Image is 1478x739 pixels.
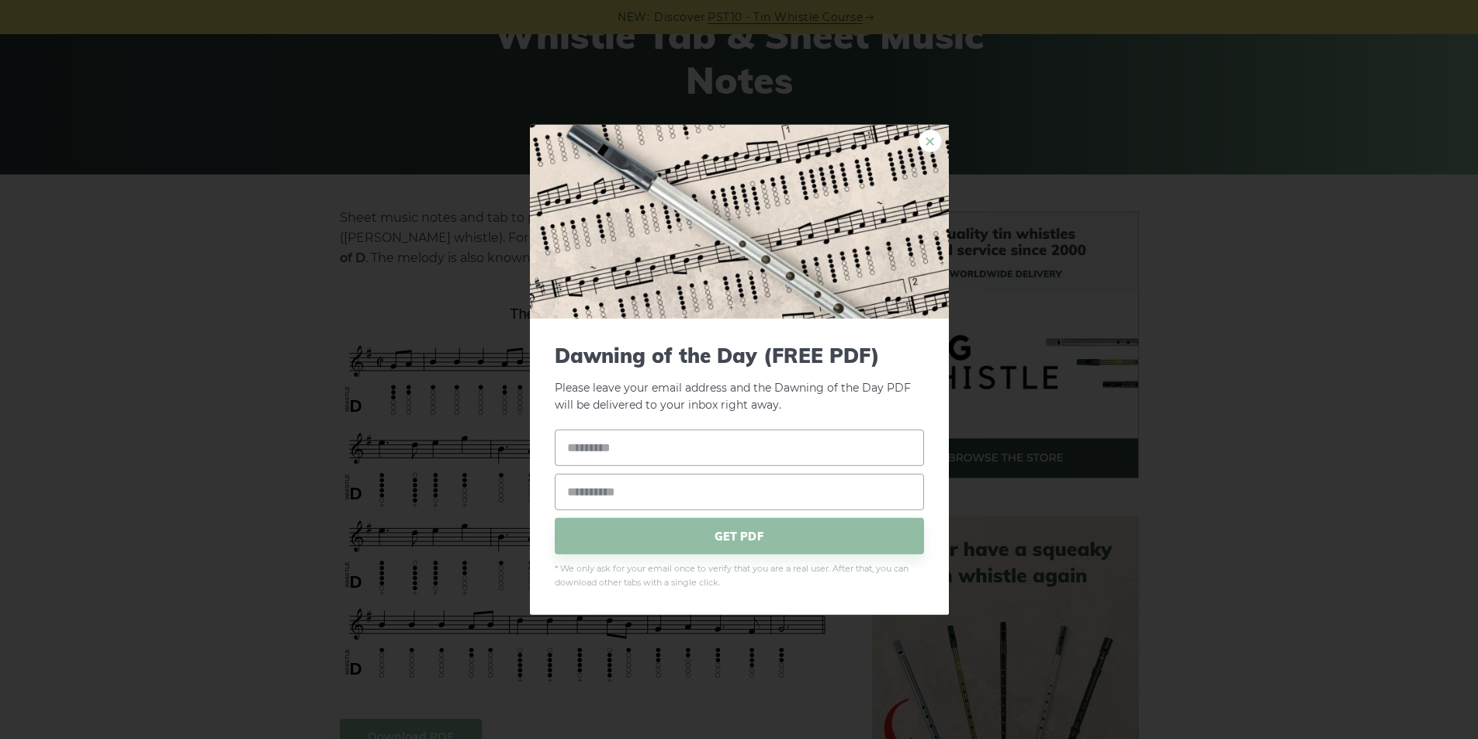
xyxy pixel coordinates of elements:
span: Dawning of the Day (FREE PDF) [555,343,924,367]
span: * We only ask for your email once to verify that you are a real user. After that, you can downloa... [555,562,924,590]
a: × [919,129,942,152]
img: Tin Whistle Tab Preview [530,124,949,318]
p: Please leave your email address and the Dawning of the Day PDF will be delivered to your inbox ri... [555,343,924,414]
span: GET PDF [555,518,924,554]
